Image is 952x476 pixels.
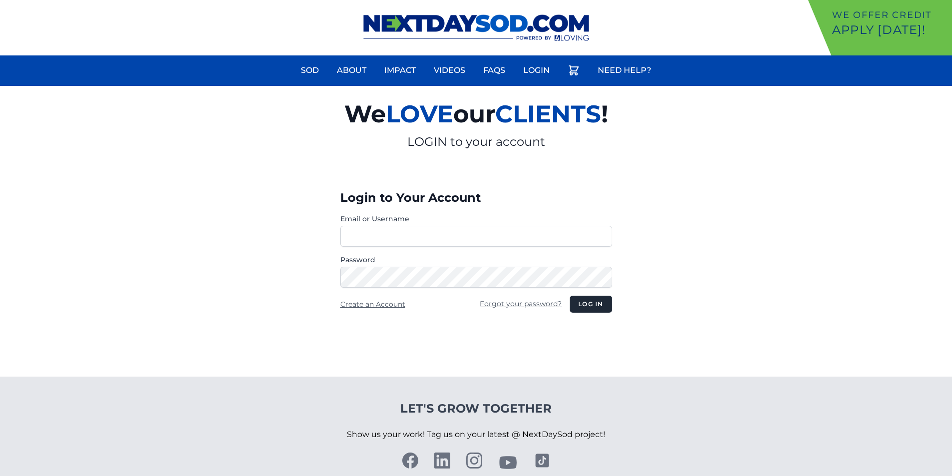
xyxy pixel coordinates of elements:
a: Forgot your password? [480,299,562,308]
a: Sod [295,58,325,82]
a: Create an Account [340,300,405,309]
a: About [331,58,372,82]
a: Videos [428,58,471,82]
a: Login [517,58,556,82]
button: Log in [570,296,612,313]
p: We offer Credit [832,8,948,22]
a: Impact [378,58,422,82]
label: Password [340,255,612,265]
a: FAQs [477,58,511,82]
label: Email or Username [340,214,612,224]
span: CLIENTS [495,99,601,128]
p: LOGIN to your account [228,134,724,150]
p: Apply [DATE]! [832,22,948,38]
h4: Let's Grow Together [347,401,605,417]
h2: We our ! [228,94,724,134]
h3: Login to Your Account [340,190,612,206]
span: LOVE [386,99,453,128]
p: Show us your work! Tag us on your latest @ NextDaySod project! [347,417,605,453]
a: Need Help? [592,58,657,82]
